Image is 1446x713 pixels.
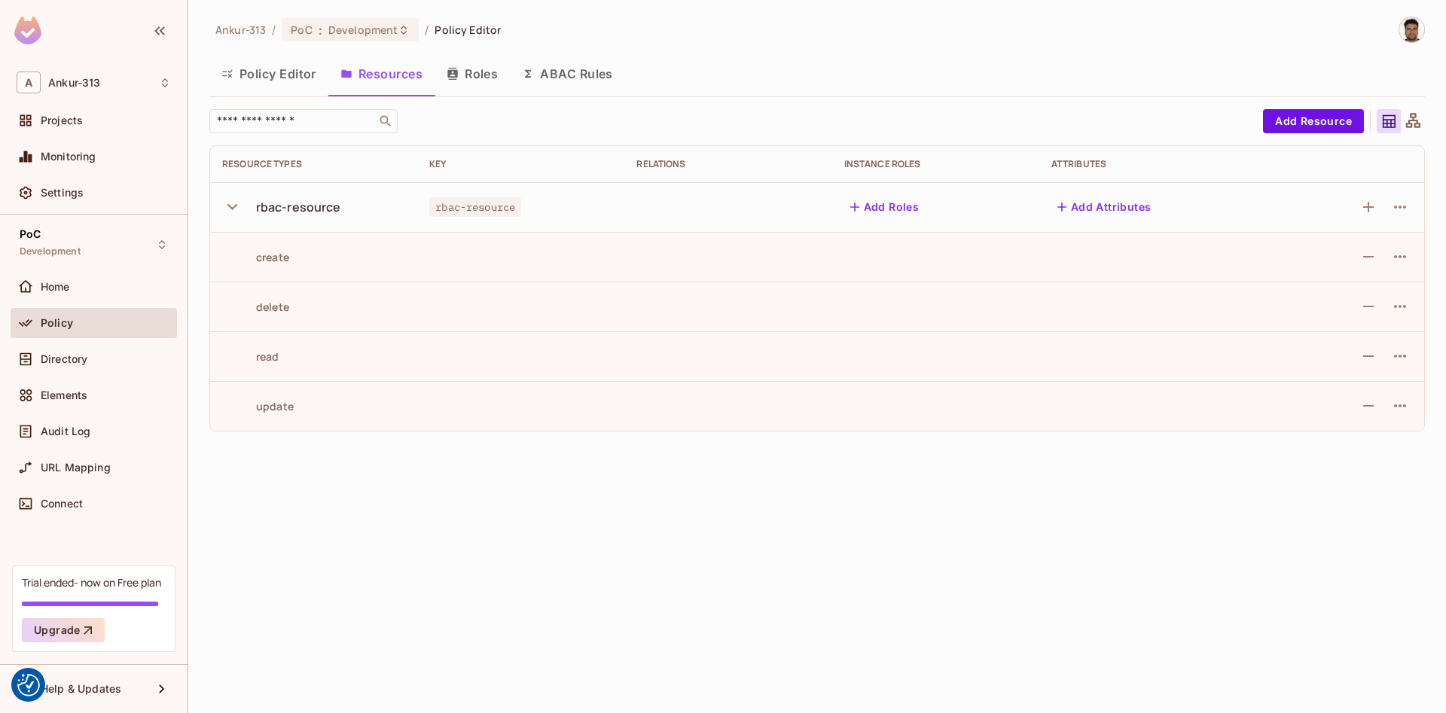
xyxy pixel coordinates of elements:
span: Elements [41,389,87,401]
div: update [222,399,294,413]
div: delete [222,300,289,314]
span: Connect [41,498,83,510]
span: Audit Log [41,425,90,437]
span: Projects [41,114,83,126]
span: Help & Updates [41,683,121,695]
span: Settings [41,187,84,199]
button: Roles [435,55,510,93]
span: PoC [291,23,312,37]
div: Resource Types [222,158,405,170]
button: Resources [328,55,435,93]
button: Add Resource [1263,109,1364,133]
span: PoC [20,228,41,240]
span: Monitoring [41,151,96,163]
button: Consent Preferences [17,674,40,696]
div: Trial ended- now on Free plan [22,575,161,590]
span: Directory [41,353,87,365]
span: A [17,72,41,93]
button: Add Roles [844,195,926,219]
button: Upgrade [22,618,105,642]
span: Policy Editor [435,23,501,37]
button: Add Attributes [1051,195,1158,219]
li: / [425,23,429,37]
div: Key [429,158,612,170]
span: Policy [41,317,73,329]
button: ABAC Rules [510,55,625,93]
button: Policy Editor [209,55,328,93]
div: Attributes [1051,158,1266,170]
span: Development [328,23,398,37]
span: : [318,24,323,36]
div: rbac-resource [256,199,341,215]
li: / [272,23,276,37]
div: Relations [636,158,819,170]
div: create [222,250,289,264]
div: read [222,349,279,364]
span: Home [41,281,70,293]
img: Vladimir Shopov [1399,17,1424,42]
img: Revisit consent button [17,674,40,696]
span: URL Mapping [41,462,111,474]
span: rbac-resource [429,197,521,217]
span: the active workspace [215,23,266,37]
span: Workspace: Ankur-313 [48,77,100,89]
div: Instance roles [844,158,1027,170]
span: Development [20,245,81,257]
img: SReyMgAAAABJRU5ErkJggg== [14,17,41,44]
